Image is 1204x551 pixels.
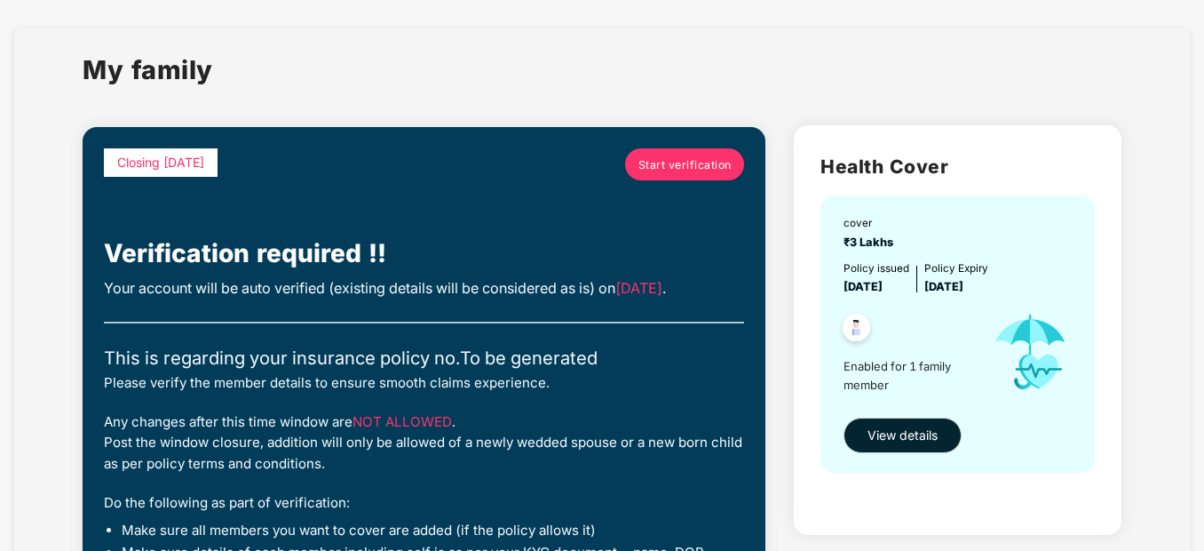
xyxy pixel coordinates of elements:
img: icon [978,296,1082,409]
span: Enabled for 1 family member [844,357,978,394]
span: Closing [DATE] [117,155,204,170]
div: Policy Expiry [924,260,988,276]
span: [DATE] [844,280,883,293]
img: svg+xml;base64,PHN2ZyB4bWxucz0iaHR0cDovL3d3dy53My5vcmcvMjAwMC9zdmciIHdpZHRoPSI0OC45NDMiIGhlaWdodD... [835,308,878,352]
div: This is regarding your insurance policy no. To be generated [104,345,744,373]
span: [DATE] [615,279,662,297]
div: Any changes after this time window are . Post the window closure, addition will only be allowed o... [104,411,744,475]
button: View details [844,418,962,453]
div: cover [844,215,899,231]
span: View details [867,426,938,445]
h1: My family [83,50,213,90]
span: NOT ALLOWED [352,413,452,430]
div: Your account will be auto verified (existing details will be considered as is) on . [104,277,744,299]
div: Policy issued [844,260,909,276]
span: [DATE] [924,280,963,293]
li: Make sure all members you want to cover are added (if the policy allows it) [122,522,744,539]
div: Do the following as part of verification: [104,492,744,514]
span: Start verification [638,156,732,173]
div: Please verify the member details to ensure smooth claims experience. [104,372,744,394]
span: ₹3 Lakhs [844,236,899,249]
div: Verification required !! [104,234,744,273]
h2: Health Cover [820,152,1095,181]
a: Start verification [625,148,744,180]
